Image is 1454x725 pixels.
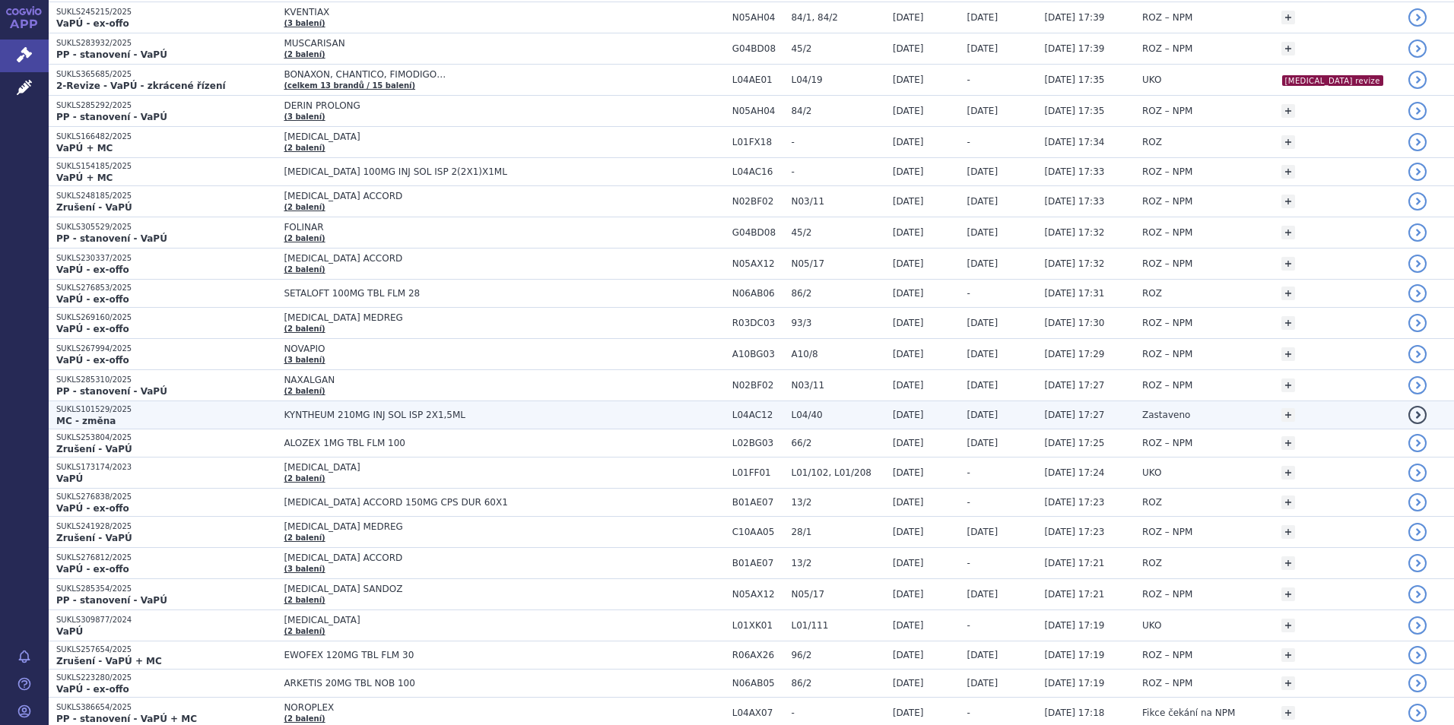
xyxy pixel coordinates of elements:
span: [DATE] [893,349,924,359]
span: EWOFEX 120MG TBL FLM 30 [284,650,664,660]
span: SETALOFT 100MG TBL FLM 28 [284,288,664,299]
a: + [1281,466,1295,480]
a: detail [1408,585,1427,603]
span: G04BD08 [732,43,784,54]
span: N02BF02 [732,380,784,391]
span: [DATE] [893,74,924,85]
p: SUKLS267994/2025 [56,344,276,354]
span: N05AH04 [732,12,784,23]
span: [DATE] [967,12,998,23]
span: [DATE] 17:32 [1044,227,1104,238]
span: NOVAPIO [284,344,664,354]
span: N05AH04 [732,106,784,116]
span: ROZ – NPM [1142,589,1192,600]
p: SUKLS276853/2025 [56,283,276,293]
a: + [1281,706,1295,720]
span: ROZ – NPM [1142,43,1192,54]
strong: VaPÚ - ex-offo [56,684,129,695]
span: [DATE] [893,43,924,54]
span: [DATE] [893,678,924,689]
span: [DATE] [967,43,998,54]
span: R03DC03 [732,318,784,328]
span: ROZ – NPM [1142,106,1192,116]
a: + [1281,495,1295,509]
span: [DATE] [967,227,998,238]
a: + [1281,378,1295,392]
span: [DATE] [893,196,924,207]
span: [DATE] [967,380,998,391]
span: KYNTHEUM 210MG INJ SOL ISP 2X1,5ML [284,410,664,420]
p: SUKLS285292/2025 [56,100,276,111]
p: SUKLS386654/2025 [56,702,276,713]
strong: VaPÚ - ex-offo [56,264,129,275]
span: ROZ – NPM [1142,196,1192,207]
a: detail [1408,192,1427,211]
span: ALOZEX 1MG TBL FLM 100 [284,438,664,448]
span: NAXALGAN [284,375,664,385]
strong: VaPÚ + MC [56,173,113,183]
span: [DATE] [893,137,924,147]
span: N06AB06 [732,288,784,299]
span: 45/2 [791,227,884,238]
span: [MEDICAL_DATA] ACCORD [284,253,664,264]
span: [DATE] [967,527,998,537]
span: [DATE] 17:27 [1044,380,1104,391]
a: (2 balení) [284,144,325,152]
span: [DATE] [967,106,998,116]
strong: VaPÚ - ex-offo [56,355,129,366]
p: SUKLS154185/2025 [56,161,276,172]
span: B01AE07 [732,558,784,568]
a: detail [1408,674,1427,692]
a: + [1281,587,1295,601]
a: detail [1408,71,1427,89]
span: N05AX12 [732,589,784,600]
span: [DATE] [893,12,924,23]
a: detail [1408,8,1427,27]
a: (2 balení) [284,387,325,395]
span: - [967,288,970,299]
span: [MEDICAL_DATA] ACCORD 150MG CPS DUR 60X1 [284,497,664,508]
span: - [791,708,884,718]
span: C10AA05 [732,527,784,537]
span: L01FX18 [732,137,784,147]
strong: Zrušení - VaPÚ [56,202,132,213]
span: ROZ [1142,497,1162,508]
span: 86/2 [791,288,884,299]
span: G04BD08 [732,227,784,238]
a: (3 balení) [284,19,325,27]
p: SUKLS166482/2025 [56,131,276,142]
span: L04/40 [791,410,884,420]
a: + [1281,347,1295,361]
p: SUKLS285354/2025 [56,584,276,594]
strong: PP - stanovení - VaPÚ [56,112,167,122]
p: SUKLS241928/2025 [56,521,276,532]
a: detail [1408,133,1427,151]
span: L04/19 [791,74,884,85]
a: detail [1408,345,1427,363]
a: + [1281,135,1295,149]
p: SUKLS365685/2025 [56,69,276,80]
span: - [791,166,884,177]
span: 45/2 [791,43,884,54]
span: NOROPLEX [284,702,664,713]
a: detail [1408,223,1427,242]
a: detail [1408,554,1427,572]
span: [DATE] 17:33 [1044,196,1104,207]
a: + [1281,556,1295,570]
a: + [1281,226,1295,239]
a: detail [1408,493,1427,511]
span: [DATE] [967,349,998,359]
span: N02BF02 [732,196,784,207]
span: B01AE07 [732,497,784,508]
span: [DATE] [893,380,924,391]
a: detail [1408,40,1427,58]
span: FOLINAR [284,222,664,233]
a: detail [1408,523,1427,541]
span: [DATE] 17:39 [1044,12,1104,23]
a: + [1281,165,1295,179]
span: [DATE] 17:23 [1044,527,1104,537]
a: detail [1408,314,1427,332]
a: + [1281,408,1295,422]
strong: 2-Revize - VaPÚ - zkrácené řízení [56,81,226,91]
span: [DATE] [967,258,998,269]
